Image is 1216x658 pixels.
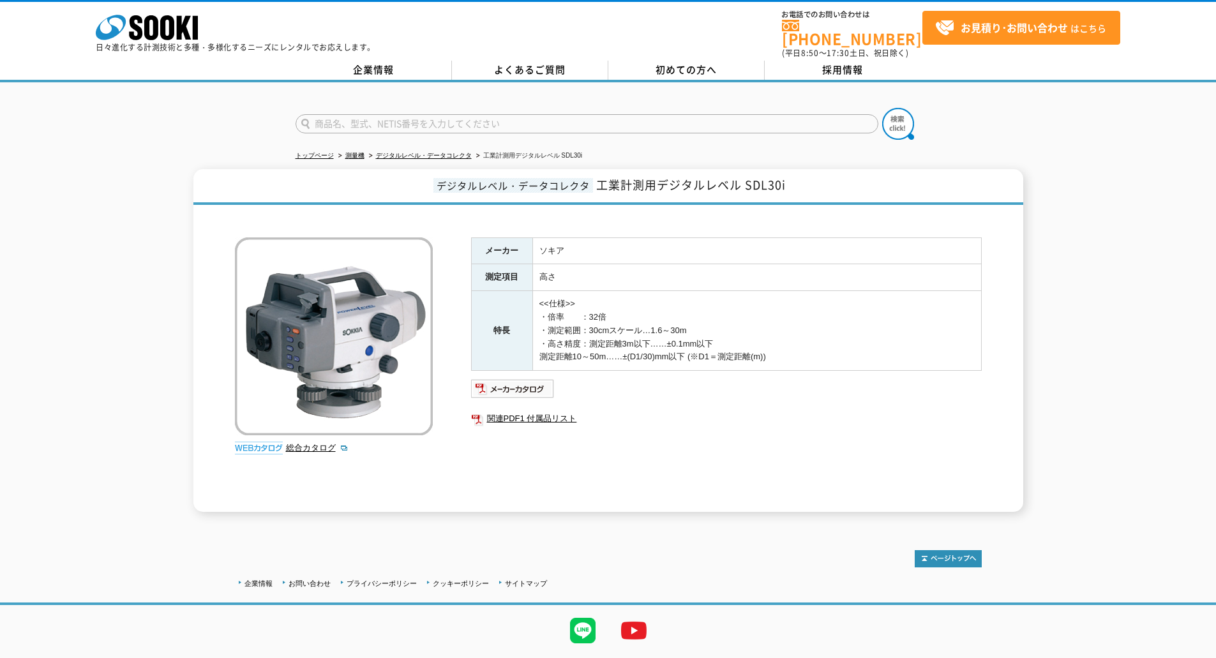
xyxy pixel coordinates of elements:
[961,20,1068,35] strong: お見積り･お問い合わせ
[915,550,982,567] img: トップページへ
[347,579,417,587] a: プライバシーポリシー
[782,47,908,59] span: (平日 ～ 土日、祝日除く)
[608,605,659,656] img: YouTube
[433,579,489,587] a: クッキーポリシー
[345,152,364,159] a: 測量機
[289,579,331,587] a: お問い合わせ
[882,108,914,140] img: btn_search.png
[244,579,273,587] a: 企業情報
[935,19,1106,38] span: はこちら
[765,61,921,80] a: 採用情報
[235,442,283,454] img: webカタログ
[656,63,717,77] span: 初めての方へ
[296,61,452,80] a: 企業情報
[471,264,532,291] th: 測定項目
[557,605,608,656] img: LINE
[471,378,555,399] img: メーカーカタログ
[286,443,349,452] a: 総合カタログ
[235,237,433,435] img: 工業計測用デジタルレベル SDL30i
[782,11,922,19] span: お電話でのお問い合わせは
[452,61,608,80] a: よくあるご質問
[471,291,532,371] th: 特長
[801,47,819,59] span: 8:50
[608,61,765,80] a: 初めての方へ
[532,264,981,291] td: 高さ
[96,43,375,51] p: 日々進化する計測技術と多種・多様化するニーズにレンタルでお応えします。
[296,152,334,159] a: トップページ
[433,178,593,193] span: デジタルレベル・データコレクタ
[532,291,981,371] td: <<仕様>> ・倍率 ：32倍 ・測定範囲：30cmスケール…1.6～30m ・高さ精度：測定距離3m以下……±0.1mm以下 測定距離10～50m……±(D1/30)mm以下 (※D1＝測定距...
[471,387,555,396] a: メーカーカタログ
[782,20,922,46] a: [PHONE_NUMBER]
[471,410,982,427] a: 関連PDF1 付属品リスト
[296,114,878,133] input: 商品名、型式、NETIS番号を入力してください
[376,152,472,159] a: デジタルレベル・データコレクタ
[505,579,547,587] a: サイトマップ
[474,149,583,163] li: 工業計測用デジタルレベル SDL30i
[922,11,1120,45] a: お見積り･お問い合わせはこちら
[596,176,786,193] span: 工業計測用デジタルレベル SDL30i
[532,237,981,264] td: ソキア
[827,47,850,59] span: 17:30
[471,237,532,264] th: メーカー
